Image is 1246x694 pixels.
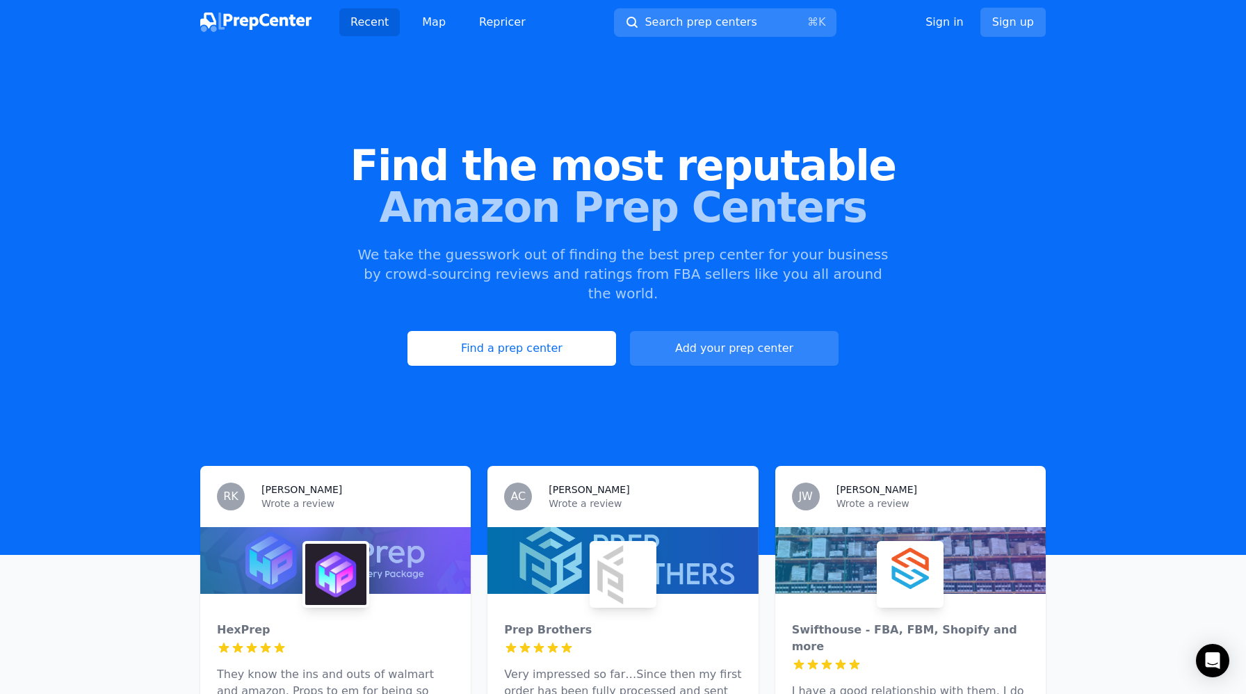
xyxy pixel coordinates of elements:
div: HexPrep [217,622,454,638]
a: Map [411,8,457,36]
a: Repricer [468,8,537,36]
div: Prep Brothers [504,622,741,638]
span: Search prep centers [645,14,756,31]
img: HexPrep [305,544,366,605]
a: Sign in [925,14,964,31]
span: Amazon Prep Centers [22,186,1224,228]
h3: [PERSON_NAME] [261,483,342,497]
div: Open Intercom Messenger [1196,644,1229,677]
span: Find the most reputable [22,145,1224,186]
span: JW [798,491,813,502]
a: Find a prep center [407,331,616,366]
span: RK [223,491,238,502]
p: Wrote a review [261,497,454,510]
a: Add your prep center [630,331,839,366]
a: Recent [339,8,400,36]
img: Swifthouse - FBA, FBM, Shopify and more [880,544,941,605]
h3: [PERSON_NAME] [549,483,629,497]
p: Wrote a review [549,497,741,510]
h3: [PERSON_NAME] [836,483,917,497]
p: Wrote a review [836,497,1029,510]
kbd: ⌘ [807,15,818,29]
img: Prep Brothers [592,544,654,605]
img: PrepCenter [200,13,311,32]
a: Sign up [980,8,1046,37]
span: AC [510,491,526,502]
kbd: K [818,15,826,29]
button: Search prep centers⌘K [614,8,836,37]
p: We take the guesswork out of finding the best prep center for your business by crowd-sourcing rev... [356,245,890,303]
div: Swifthouse - FBA, FBM, Shopify and more [792,622,1029,655]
